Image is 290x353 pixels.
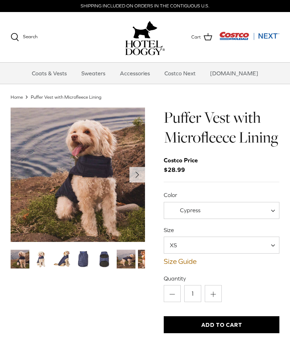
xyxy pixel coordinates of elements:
[164,316,279,333] button: Add to Cart
[164,156,198,165] div: Costco Price
[125,40,165,55] img: hoteldoggycom
[204,63,265,84] a: [DOMAIN_NAME]
[158,63,202,84] a: Costco Next
[11,94,279,100] nav: Breadcrumbs
[219,31,279,40] img: Costco Next
[11,94,23,99] a: Home
[129,167,145,183] button: Next
[164,202,279,219] span: Cypress
[219,36,279,41] a: Visit Costco Next
[133,19,157,40] img: hoteldoggy.com
[11,250,29,268] a: Thumbnail Link
[191,33,212,42] a: Cart
[114,63,156,84] a: Accessories
[138,250,157,268] a: Thumbnail Link
[11,33,37,41] a: Search
[164,257,279,266] a: Size Guide
[164,191,279,199] label: Color
[23,34,37,39] span: Search
[53,250,72,268] a: Thumbnail Link
[164,156,205,175] span: $28.99
[95,250,114,268] a: Thumbnail Link
[117,250,135,268] a: Thumbnail Link
[74,250,93,268] a: Thumbnail Link
[25,63,73,84] a: Coats & Vests
[75,63,112,84] a: Sweaters
[184,285,201,302] input: Quantity
[164,274,279,282] label: Quantity
[191,34,201,41] span: Cart
[164,207,215,214] span: Cypress
[164,237,279,254] span: XS
[125,19,165,55] a: hoteldoggy.com hoteldoggycom
[164,226,279,234] label: Size
[164,108,279,147] h1: Puffer Vest with Microfleece Lining
[180,207,201,213] span: Cypress
[164,241,191,249] span: XS
[32,250,51,268] a: Thumbnail Link
[31,94,101,99] a: Puffer Vest with Microfleece Lining
[11,108,145,242] a: Show Gallery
